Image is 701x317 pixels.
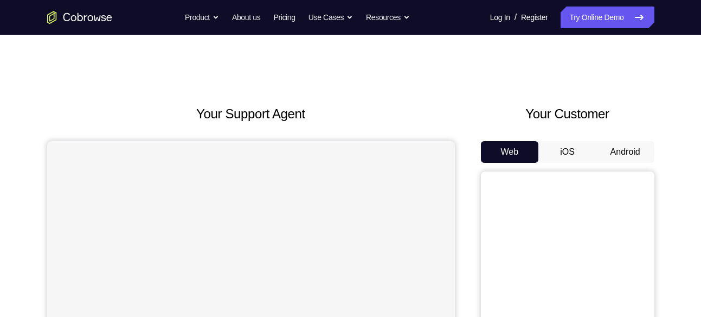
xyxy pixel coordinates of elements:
[490,7,510,28] a: Log In
[481,141,539,163] button: Web
[308,7,353,28] button: Use Cases
[47,104,455,124] h2: Your Support Agent
[596,141,654,163] button: Android
[185,7,219,28] button: Product
[538,141,596,163] button: iOS
[561,7,654,28] a: Try Online Demo
[366,7,410,28] button: Resources
[481,104,654,124] h2: Your Customer
[515,11,517,24] span: /
[521,7,548,28] a: Register
[273,7,295,28] a: Pricing
[47,11,112,24] a: Go to the home page
[232,7,260,28] a: About us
